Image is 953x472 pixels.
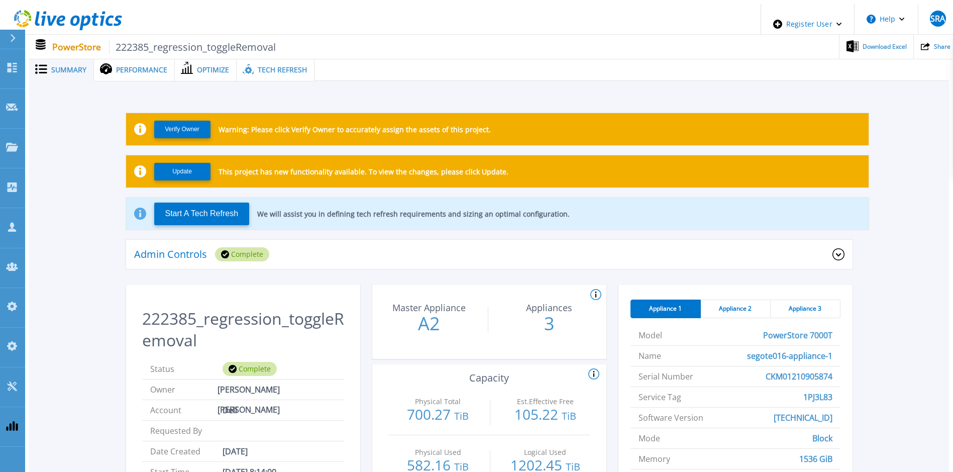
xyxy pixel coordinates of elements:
p: A2 [373,315,485,333]
span: TiB [454,409,469,423]
p: 700.27 [393,407,483,423]
span: 1PJ3L83 [803,387,832,407]
span: 1536 GiB [799,449,832,469]
span: Name [639,346,661,366]
span: Performance [116,66,167,73]
button: Start A Tech Refresh [154,203,250,225]
button: Update [154,163,210,180]
span: Serial Number [639,366,693,387]
p: Physical Used [395,449,480,456]
span: Summary [51,66,86,73]
span: [TECHNICAL_ID] [774,408,832,428]
span: [PERSON_NAME] [PERSON_NAME] [218,380,336,400]
span: Appliance 3 [789,305,821,313]
p: We will assist you in defining tech refresh requirements and sizing an optimal configuration. [257,209,570,219]
p: Est.Effective Free [503,398,588,405]
span: SRA [930,15,945,23]
div: Complete [215,247,269,261]
span: Memory [639,449,670,469]
span: [DATE] [223,441,248,461]
span: Appliance 2 [719,305,752,313]
button: Verify Owner [154,121,210,138]
p: 3 [493,315,606,333]
span: PowerStore 7000T [763,325,832,345]
p: This project has new functionality available. To view the changes, please click Update. [219,167,508,176]
span: Account [150,400,223,420]
span: Requested By [150,421,223,441]
span: Tech Refresh [258,66,307,73]
span: Appliance 1 [649,305,682,313]
h2: 222385_regression_toggleRemoval [142,308,344,351]
p: Warning: Please click Verify Owner to accurately assign the assets of this project. [219,125,491,134]
div: Register User [761,4,854,44]
span: Software Version [639,408,703,428]
span: Mode [639,428,660,448]
span: Optimize [197,66,229,73]
span: TiB [562,409,576,423]
span: Download Excel [863,44,907,50]
div: , [4,4,949,446]
span: Share [934,44,950,50]
span: CKM01210905874 [766,366,832,387]
span: Date Created [150,441,223,461]
span: Dell [223,400,237,420]
span: Model [639,325,662,345]
span: Owner [150,380,218,400]
p: PowerStore [52,40,276,54]
p: Physical Total [395,398,480,405]
span: Status [150,359,223,379]
button: Help [855,4,917,34]
p: Logical Used [503,449,588,456]
span: 222385_regression_toggleRemoval [109,40,276,54]
p: Appliances [495,303,603,312]
span: segote016-appliance-1 [747,346,832,366]
span: Service Tag [639,387,681,407]
p: Master Appliance [375,303,483,312]
p: 105.22 [500,407,590,423]
span: Block [812,428,832,448]
div: Complete [223,362,277,376]
p: Admin Controls [134,249,207,259]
